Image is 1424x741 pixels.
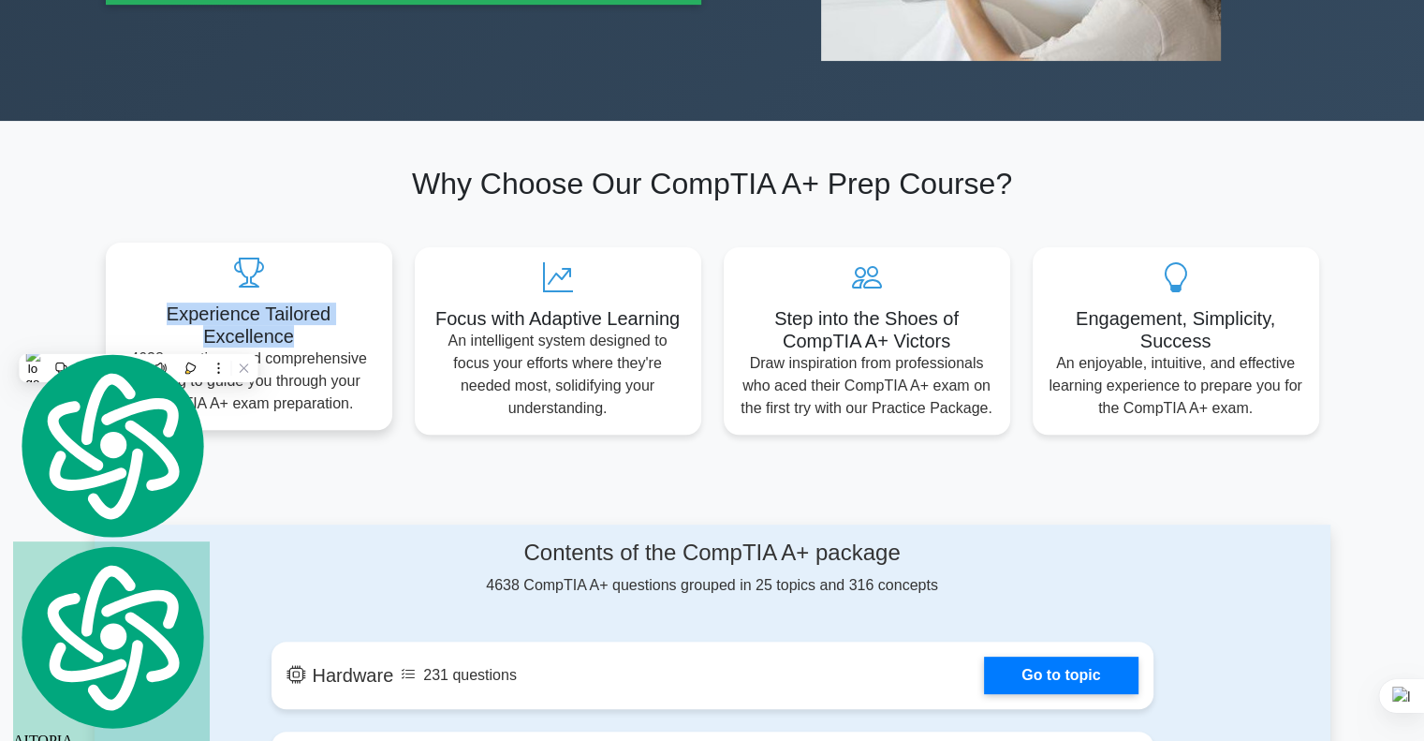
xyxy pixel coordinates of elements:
[13,541,210,734] img: logo.svg
[272,540,1153,567] h4: Contents of the CompTIA A+ package
[121,303,377,348] h5: Experience Tailored Excellence
[430,307,686,330] h5: Focus with Adaptive Learning
[1048,307,1304,352] h5: Engagement, Simplicity, Success
[13,349,210,541] img: logo.svg
[121,348,377,415] p: 4638 questions and comprehensive training to guide you through your CompTIA A+ exam preparation.
[739,307,995,352] h5: Step into the Shoes of CompTIA A+ Victors
[739,352,995,420] p: Draw inspiration from professionals who aced their CompTIA A+ exam on the first try with our Prac...
[272,540,1153,597] div: 4638 CompTIA A+ questions grouped in 25 topics and 316 concepts
[106,166,1319,201] h2: Why Choose Our CompTIA A+ Prep Course?
[984,657,1138,694] a: Go to topic
[430,330,686,420] p: An intelligent system designed to focus your efforts where they're needed most, solidifying your ...
[1048,352,1304,420] p: An enjoyable, intuitive, and effective learning experience to prepare you for the CompTIA A+ exam.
